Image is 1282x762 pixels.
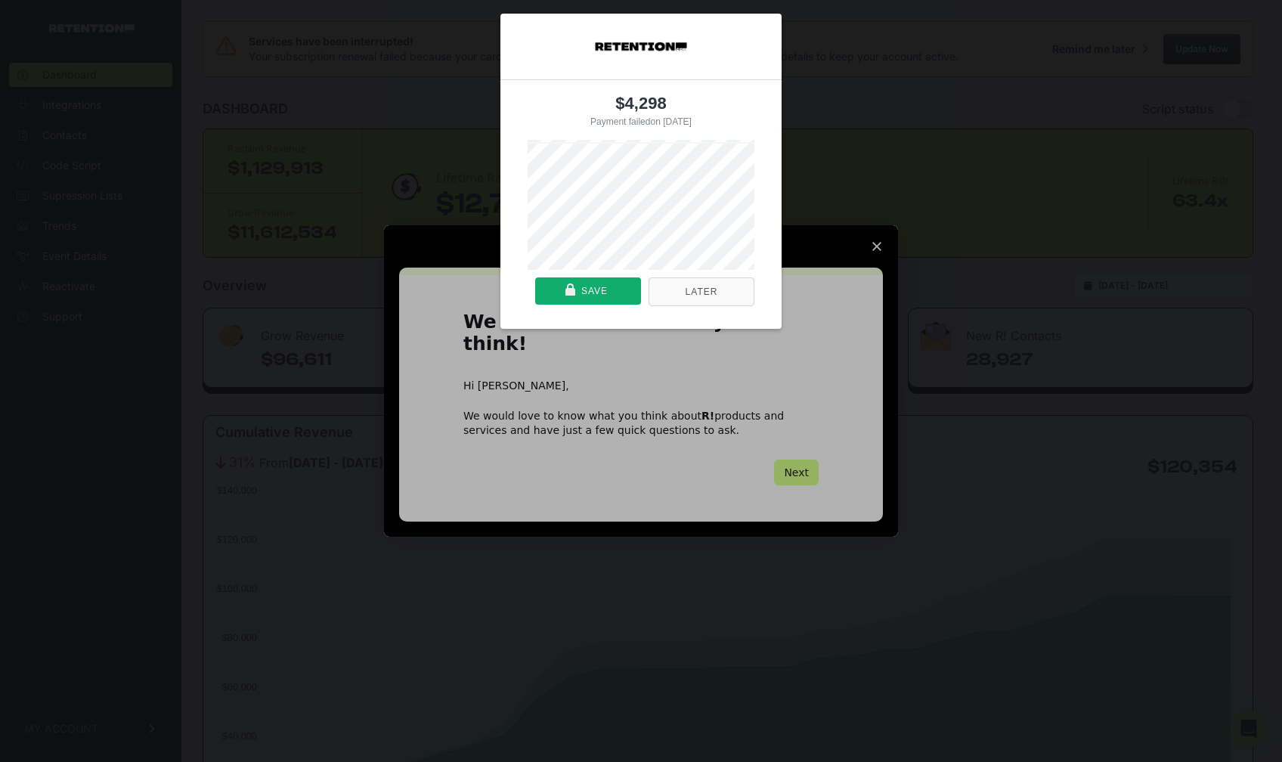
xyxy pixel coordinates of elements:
h1: We want to know what you think! [463,311,819,364]
img: ed32653e-1b07-423b-8e9c-8bbd2c9d35a9-2023_07_26-16_37_52.png [594,41,689,53]
span: Close survey [856,225,898,268]
div: Save [581,277,608,305]
div: Payment failed [590,116,650,127]
button: Save [535,277,641,305]
div: We would love to know what you think about products and services and have just a few quick questi... [463,409,819,436]
button: Next [774,460,819,485]
div: on [DATE] [528,115,754,144]
button: Later [649,277,754,306]
b: R! [701,410,714,422]
div: $4,298 [516,94,766,113]
div: Hi [PERSON_NAME], [463,379,819,394]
